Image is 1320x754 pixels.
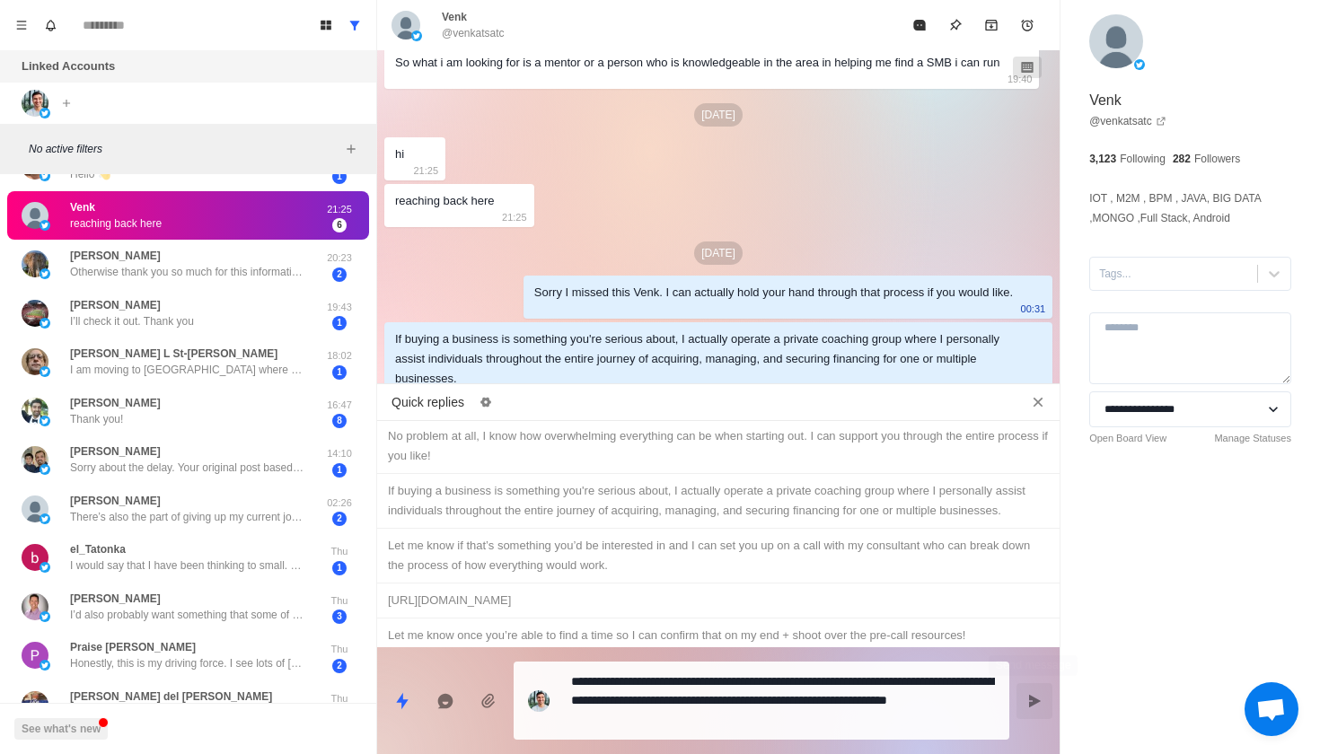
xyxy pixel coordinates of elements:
[1120,151,1166,167] p: Following
[22,642,48,669] img: picture
[22,202,48,229] img: picture
[70,346,277,362] p: [PERSON_NAME] L St-[PERSON_NAME]
[332,561,347,575] span: 1
[70,541,126,557] p: el_Tatonka
[413,161,438,180] p: 21:25
[471,388,500,416] button: Edit quick replies
[22,544,48,571] img: picture
[312,11,340,39] button: Board View
[694,241,743,265] p: [DATE]
[471,683,506,719] button: Add media
[317,446,362,461] p: 14:10
[388,536,1049,575] div: Let me know if that’s something you’d be interested in and I can set you up on a call with my con...
[317,642,362,657] p: Thu
[332,659,347,673] span: 2
[1089,90,1122,111] p: Venk
[395,145,404,164] div: hi
[70,199,95,215] p: Venk
[411,31,422,41] img: picture
[40,464,50,475] img: picture
[1016,683,1052,719] button: Send message
[395,329,1013,389] div: If buying a business is something you're serious about, I actually operate a private coaching gro...
[1134,59,1145,70] img: picture
[22,90,48,117] img: picture
[70,557,304,574] p: I would say that I have been thinking to small. I have had a few side hustles and made a little m...
[1089,113,1166,129] a: @venkatsatc
[317,250,362,266] p: 20:23
[395,53,999,73] div: So what i am looking for is a mentor or a person who is knowledgeable in the area in helping me f...
[442,9,467,25] p: Venk
[40,611,50,622] img: picture
[502,207,527,227] p: 21:25
[534,283,1013,302] div: Sorry I missed this Venk. I can actually hold your hand through that process if you would like.
[332,414,347,428] span: 8
[70,264,304,280] p: Otherwise thank you so much for this information.
[29,141,340,157] p: No active filters
[317,348,362,364] p: 18:02
[384,683,420,719] button: Quick replies
[22,593,48,620] img: picture
[392,11,420,39] img: picture
[36,11,65,39] button: Notifications
[332,316,347,330] span: 1
[70,443,161,460] p: [PERSON_NAME]
[70,688,272,705] p: [PERSON_NAME] del [PERSON_NAME]
[70,493,161,509] p: [PERSON_NAME]
[317,202,362,217] p: 21:25
[332,609,347,624] span: 3
[317,544,362,559] p: Thu
[22,57,115,75] p: Linked Accounts
[40,416,50,426] img: picture
[1024,388,1052,416] button: Close quick replies
[40,171,50,181] img: picture
[388,626,1049,645] div: Let me know once you’re able to find a time so I can confirm that on my end + shoot over the pre-...
[973,7,1009,43] button: Archive
[70,215,162,232] p: reaching back here
[22,348,48,375] img: picture
[1173,151,1191,167] p: 282
[442,25,505,41] p: @venkatsatc
[388,481,1049,521] div: If buying a business is something you're serious about, I actually operate a private coaching gro...
[317,691,362,706] p: Thu
[332,365,347,380] span: 1
[317,593,362,609] p: Thu
[70,655,304,671] p: Honestly, this is my driving force. I see lots of [DEMOGRAPHIC_DATA] and [DEMOGRAPHIC_DATA] migra...
[388,426,1049,466] div: No problem at all, I know how overwhelming everything can be when starting out. I can support you...
[70,591,161,607] p: [PERSON_NAME]
[395,191,495,211] div: reaching back here
[317,300,362,315] p: 19:43
[1089,14,1143,68] img: picture
[332,267,347,282] span: 2
[388,591,1049,610] div: [URL][DOMAIN_NAME]
[56,92,77,114] button: Add account
[427,683,463,719] button: Reply with AI
[902,7,937,43] button: Mark as read
[332,512,347,526] span: 2
[22,300,48,327] img: picture
[70,509,304,525] p: There’s also the part of giving up my current job and income but I need to think long term.
[70,411,123,427] p: Thank you!
[1214,431,1291,446] a: Manage Statuses
[317,495,362,511] p: 02:26
[40,366,50,377] img: picture
[40,318,50,329] img: picture
[40,268,50,279] img: picture
[70,248,161,264] p: [PERSON_NAME]
[1194,151,1240,167] p: Followers
[22,250,48,277] img: picture
[70,639,196,655] p: Praise [PERSON_NAME]
[1245,682,1298,736] a: Open chat
[1008,69,1033,89] p: 19:40
[694,103,743,127] p: [DATE]
[70,395,161,411] p: [PERSON_NAME]
[332,218,347,232] span: 6
[40,108,50,118] img: picture
[22,446,48,473] img: picture
[40,660,50,671] img: picture
[332,463,347,478] span: 1
[1021,299,1046,319] p: 00:31
[7,11,36,39] button: Menu
[40,513,50,524] img: picture
[332,170,347,184] span: 1
[70,607,304,623] p: I’d also probably want something that some of my skill set and connections would help it run smoo...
